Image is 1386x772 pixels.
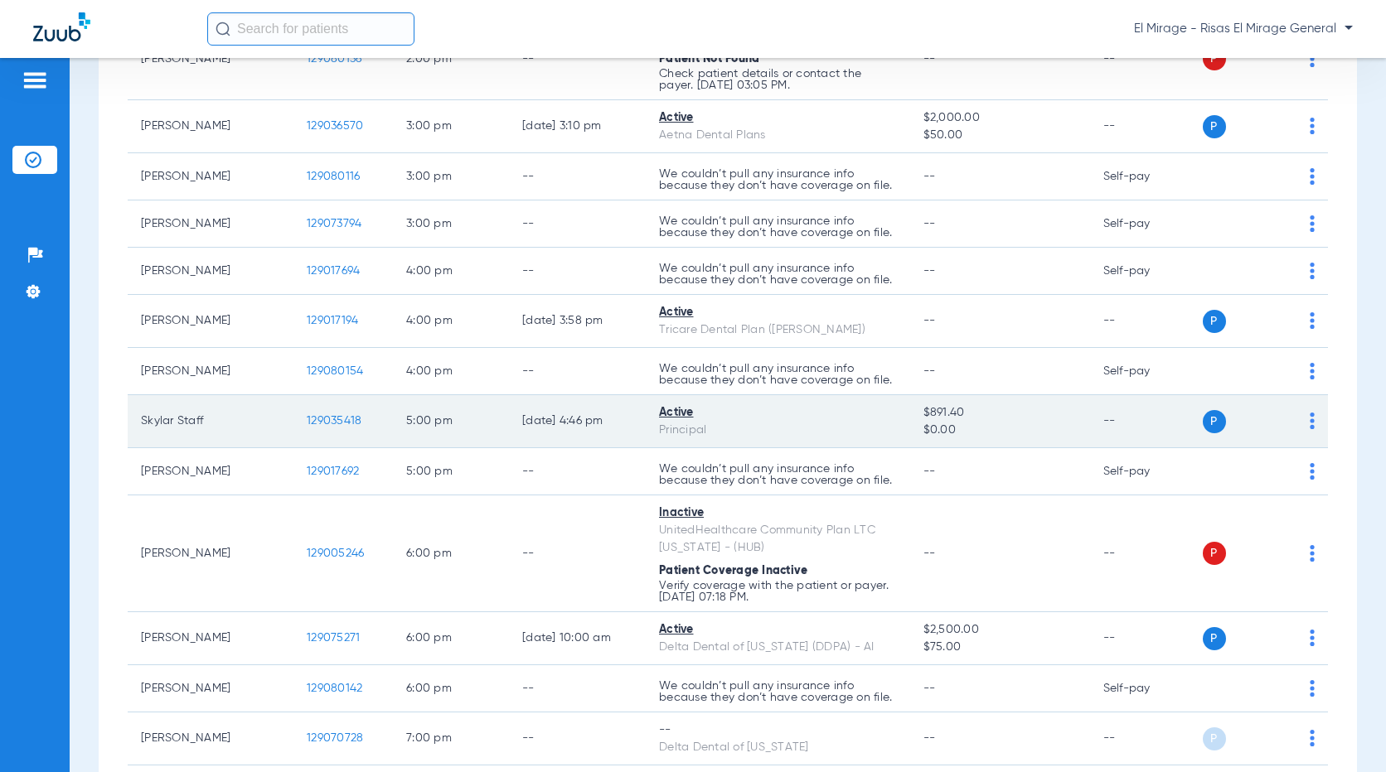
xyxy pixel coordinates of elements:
td: 5:00 PM [393,448,509,495]
td: [PERSON_NAME] [128,448,293,495]
span: El Mirage - Risas El Mirage General [1134,21,1353,37]
td: -- [1090,612,1202,665]
td: 4:00 PM [393,295,509,348]
td: -- [509,348,646,395]
span: -- [923,265,936,277]
td: -- [509,200,646,248]
td: 2:00 PM [393,18,509,100]
td: Self-pay [1090,665,1202,712]
td: 6:00 PM [393,495,509,612]
td: [PERSON_NAME] [128,18,293,100]
td: -- [1090,100,1202,153]
td: -- [509,712,646,765]
div: Active [659,304,897,321]
p: Check patient details or contact the payer. [DATE] 03:05 PM. [659,68,897,91]
p: Verify coverage with the patient or payer. [DATE] 07:18 PM. [659,580,897,603]
td: [PERSON_NAME] [128,295,293,348]
img: group-dot-blue.svg [1310,680,1315,697]
td: [PERSON_NAME] [128,495,293,612]
td: -- [509,448,646,495]
img: group-dot-blue.svg [1310,630,1315,646]
span: $75.00 [923,639,1077,656]
span: P [1203,115,1226,138]
div: Tricare Dental Plan ([PERSON_NAME]) [659,321,897,339]
td: [PERSON_NAME] [128,153,293,200]
img: Zuub Logo [33,12,90,41]
div: Delta Dental of [US_STATE] (DDPA) - AI [659,639,897,656]
td: Self-pay [1090,348,1202,395]
img: group-dot-blue.svg [1310,413,1315,429]
td: Self-pay [1090,448,1202,495]
img: group-dot-blue.svg [1310,51,1315,67]
img: group-dot-blue.svg [1310,263,1315,279]
td: [PERSON_NAME] [128,348,293,395]
td: Self-pay [1090,200,1202,248]
div: Inactive [659,504,897,522]
td: [DATE] 3:58 PM [509,295,646,348]
p: We couldn’t pull any insurance info because they don’t have coverage on file. [659,263,897,286]
td: 6:00 PM [393,665,509,712]
div: Delta Dental of [US_STATE] [659,739,897,756]
span: -- [923,732,936,744]
td: -- [509,18,646,100]
img: group-dot-blue.svg [1310,168,1315,185]
p: We couldn’t pull any insurance info because they don’t have coverage on file. [659,215,897,239]
span: $891.40 [923,404,1077,422]
span: 129035418 [307,415,361,427]
td: 3:00 PM [393,200,509,248]
p: We couldn’t pull any insurance info because they don’t have coverage on file. [659,168,897,191]
td: -- [1090,395,1202,448]
td: [PERSON_NAME] [128,612,293,665]
td: [DATE] 4:46 PM [509,395,646,448]
td: -- [509,153,646,200]
span: $2,000.00 [923,109,1077,127]
img: hamburger-icon [22,70,48,90]
td: -- [1090,18,1202,100]
img: Search Icon [216,22,230,36]
td: 4:00 PM [393,248,509,295]
span: 129073794 [307,218,361,229]
td: [PERSON_NAME] [128,200,293,248]
img: group-dot-blue.svg [1310,312,1315,329]
span: 129070728 [307,732,363,744]
span: 129017194 [307,315,358,326]
td: [DATE] 3:10 PM [509,100,646,153]
td: 4:00 PM [393,348,509,395]
td: 7:00 PM [393,712,509,765]
span: -- [923,53,936,65]
span: $2,500.00 [923,621,1077,639]
span: 129017692 [307,466,359,477]
span: 129080154 [307,365,363,377]
span: -- [923,683,936,694]
p: We couldn’t pull any insurance info because they don’t have coverage on file. [659,463,897,486]
span: $50.00 [923,127,1077,144]
span: P [1203,727,1226,750]
span: 129080142 [307,683,362,694]
span: Patient Coverage Inactive [659,565,807,577]
span: -- [923,365,936,377]
span: 129017694 [307,265,360,277]
img: group-dot-blue.svg [1310,363,1315,379]
div: UnitedHealthcare Community Plan LTC [US_STATE] - (HUB) [659,522,897,557]
span: $0.00 [923,422,1077,439]
span: P [1203,310,1226,333]
span: P [1203,410,1226,433]
span: 129080136 [307,53,361,65]
div: Active [659,109,897,127]
p: We couldn’t pull any insurance info because they don’t have coverage on file. [659,680,897,703]
td: [PERSON_NAME] [128,100,293,153]
td: 6:00 PM [393,612,509,665]
td: [PERSON_NAME] [128,665,293,712]
div: Chat Widget [1303,692,1386,772]
div: -- [659,721,897,739]
span: -- [923,466,936,477]
div: Active [659,404,897,422]
p: We couldn’t pull any insurance info because they don’t have coverage on file. [659,363,897,386]
td: -- [1090,495,1202,612]
td: -- [1090,295,1202,348]
div: Principal [659,422,897,439]
img: group-dot-blue.svg [1310,545,1315,562]
span: 129080116 [307,171,360,182]
span: -- [923,548,936,559]
td: -- [509,495,646,612]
